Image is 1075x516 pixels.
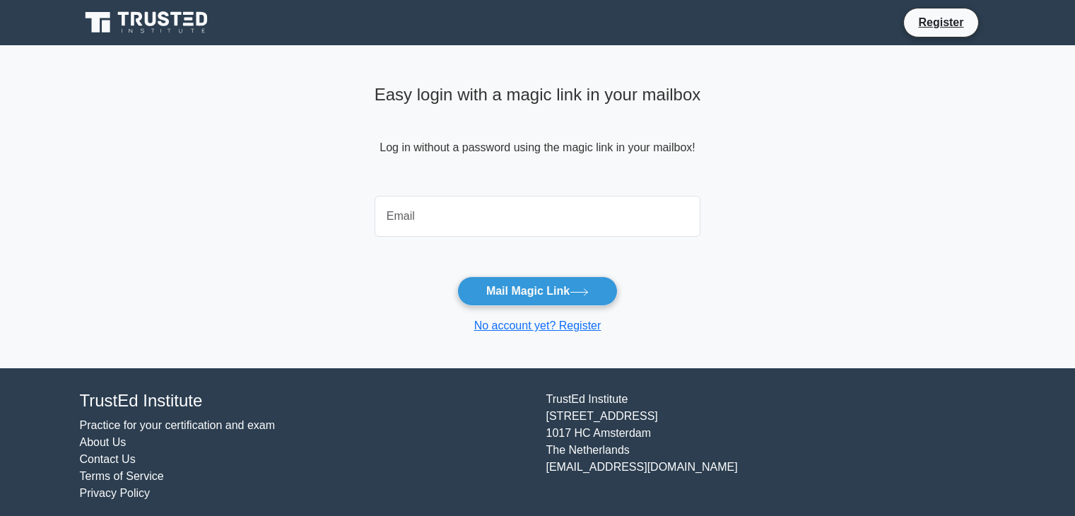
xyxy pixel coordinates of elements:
[375,196,701,237] input: Email
[375,85,701,105] h4: Easy login with a magic link in your mailbox
[457,276,618,306] button: Mail Magic Link
[80,453,136,465] a: Contact Us
[80,436,127,448] a: About Us
[80,391,529,411] h4: TrustEd Institute
[910,13,972,31] a: Register
[80,487,151,499] a: Privacy Policy
[80,419,276,431] a: Practice for your certification and exam
[538,391,1004,502] div: TrustEd Institute [STREET_ADDRESS] 1017 HC Amsterdam The Netherlands [EMAIL_ADDRESS][DOMAIN_NAME]
[375,79,701,190] div: Log in without a password using the magic link in your mailbox!
[80,470,164,482] a: Terms of Service
[474,319,601,332] a: No account yet? Register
